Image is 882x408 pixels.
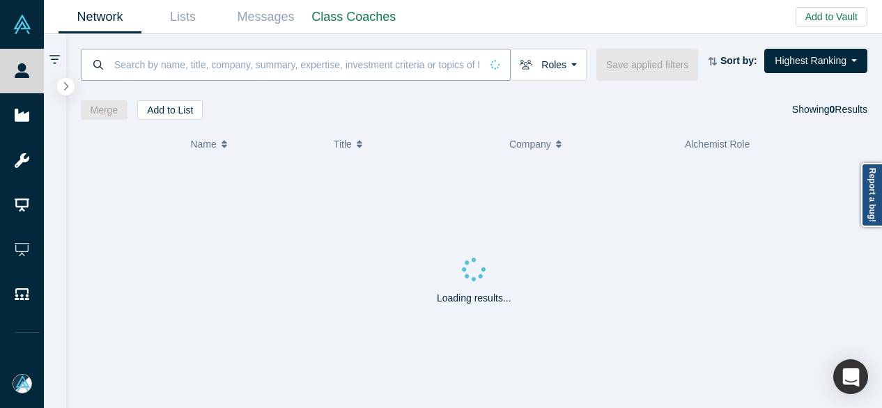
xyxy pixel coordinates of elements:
button: Save applied filters [596,49,698,81]
div: Showing [792,100,867,120]
span: Title [334,130,352,159]
button: Merge [81,100,128,120]
span: Company [509,130,551,159]
a: Report a bug! [861,163,882,227]
button: Highest Ranking [764,49,867,73]
span: Name [190,130,216,159]
button: Add to List [137,100,203,120]
a: Lists [141,1,224,33]
button: Add to Vault [796,7,867,26]
img: Mia Scott's Account [13,374,32,393]
img: Alchemist Vault Logo [13,15,32,34]
a: Network [59,1,141,33]
span: Alchemist Role [685,139,750,150]
a: Class Coaches [307,1,401,33]
button: Roles [510,49,587,81]
strong: Sort by: [720,55,757,66]
button: Company [509,130,670,159]
p: Loading results... [437,291,511,306]
span: Results [830,104,867,115]
button: Name [190,130,319,159]
button: Title [334,130,495,159]
strong: 0 [830,104,835,115]
input: Search by name, title, company, summary, expertise, investment criteria or topics of focus [113,48,481,81]
a: Messages [224,1,307,33]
